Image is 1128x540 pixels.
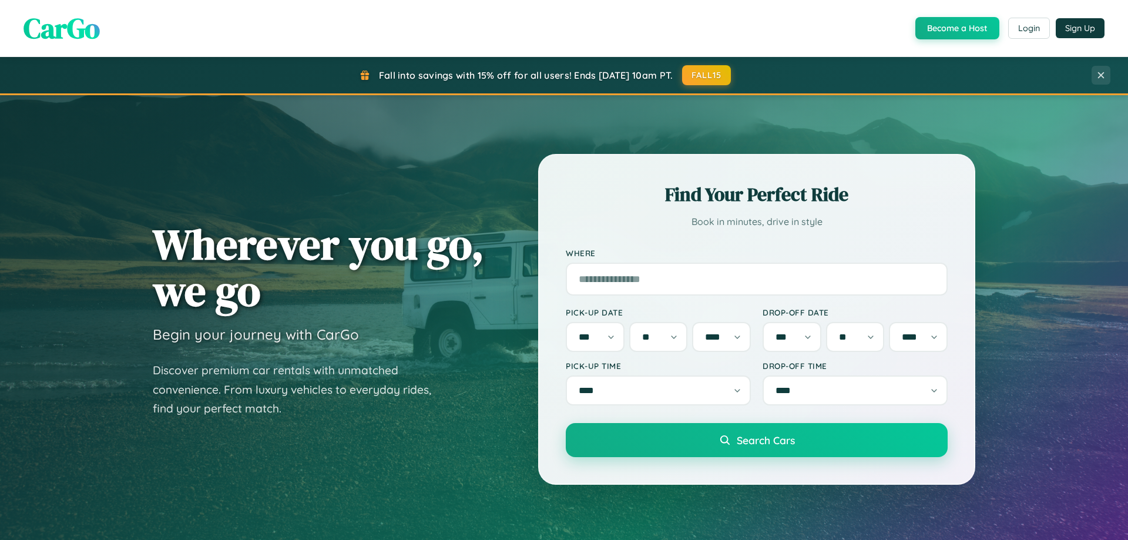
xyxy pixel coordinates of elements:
h3: Begin your journey with CarGo [153,326,359,343]
span: Fall into savings with 15% off for all users! Ends [DATE] 10am PT. [379,69,673,81]
label: Where [566,248,948,258]
span: Search Cars [737,434,795,447]
h1: Wherever you go, we go [153,221,484,314]
label: Pick-up Time [566,361,751,371]
label: Pick-up Date [566,307,751,317]
button: Search Cars [566,423,948,457]
label: Drop-off Date [763,307,948,317]
h2: Find Your Perfect Ride [566,182,948,207]
button: Become a Host [915,17,999,39]
button: Sign Up [1056,18,1104,38]
p: Discover premium car rentals with unmatched convenience. From luxury vehicles to everyday rides, ... [153,361,446,418]
label: Drop-off Time [763,361,948,371]
button: FALL15 [682,65,731,85]
button: Login [1008,18,1050,39]
span: CarGo [23,9,100,48]
p: Book in minutes, drive in style [566,213,948,230]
